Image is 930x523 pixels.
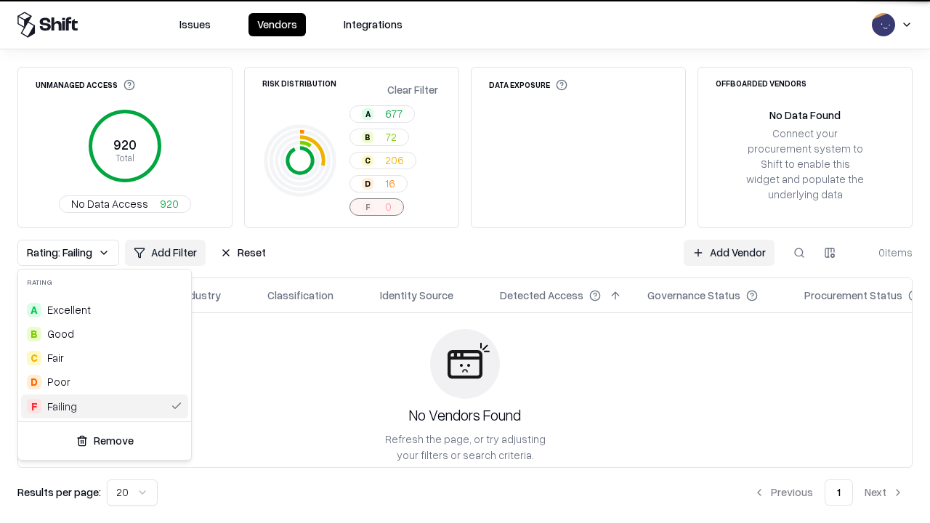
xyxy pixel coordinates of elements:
[24,428,185,454] button: Remove
[47,326,74,341] span: Good
[47,374,70,389] div: Poor
[47,302,91,317] span: Excellent
[27,351,41,365] div: C
[27,399,41,413] div: F
[18,295,191,421] div: Suggestions
[47,350,64,365] span: Fair
[27,327,41,341] div: B
[27,303,41,317] div: A
[47,399,77,414] div: Failing
[18,269,191,295] div: Rating
[27,375,41,389] div: D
